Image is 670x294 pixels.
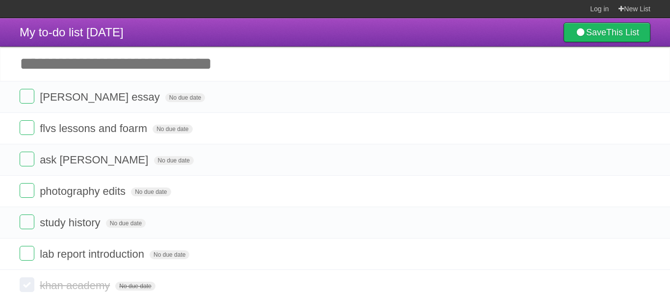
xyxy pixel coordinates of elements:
span: study history [40,216,103,229]
label: Done [20,89,34,104]
label: Done [20,120,34,135]
span: No due date [131,187,171,196]
label: Done [20,277,34,292]
span: No due date [150,250,189,259]
span: No due date [106,219,146,228]
span: photography edits [40,185,128,197]
span: khan academy [40,279,112,292]
span: lab report introduction [40,248,147,260]
span: flvs lessons and foarm [40,122,150,134]
a: SaveThis List [564,23,650,42]
span: ask [PERSON_NAME] [40,154,151,166]
span: My to-do list [DATE] [20,26,124,39]
span: No due date [154,156,194,165]
span: No due date [153,125,192,134]
label: Done [20,214,34,229]
label: Done [20,152,34,166]
b: This List [606,27,639,37]
span: [PERSON_NAME] essay [40,91,162,103]
label: Done [20,246,34,261]
label: Done [20,183,34,198]
span: No due date [165,93,205,102]
span: No due date [115,282,155,291]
